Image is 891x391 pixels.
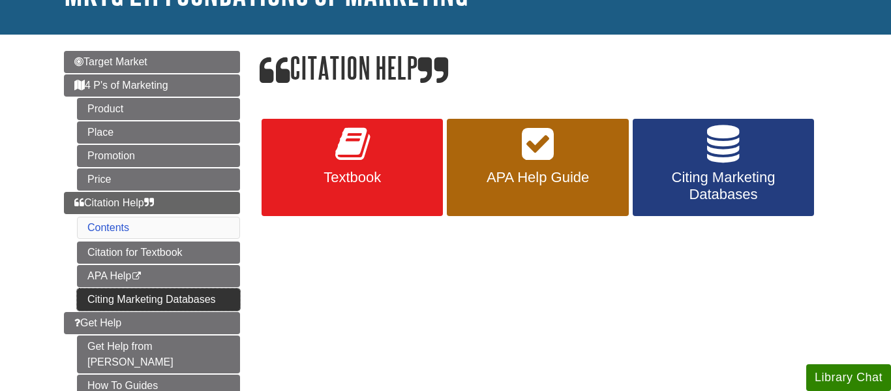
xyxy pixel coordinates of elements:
[77,98,240,120] a: Product
[77,121,240,144] a: Place
[77,265,240,287] a: APA Help
[271,169,433,186] span: Textbook
[64,312,240,334] a: Get Help
[74,80,168,91] span: 4 P's of Marketing
[457,169,618,186] span: APA Help Guide
[77,242,240,264] a: Citation for Textbook
[77,168,240,191] a: Price
[74,197,154,208] span: Citation Help
[806,364,891,391] button: Library Chat
[64,192,240,214] a: Citation Help
[262,119,443,217] a: Textbook
[77,145,240,167] a: Promotion
[87,222,129,233] a: Contents
[131,272,142,281] i: This link opens in a new window
[77,289,240,311] a: Citing Marketing Databases
[74,56,147,67] span: Target Market
[74,317,121,328] span: Get Help
[77,336,240,373] a: Get Help from [PERSON_NAME]
[447,119,628,217] a: APA Help Guide
[642,169,804,203] span: Citing Marketing Databases
[64,74,240,97] a: 4 P's of Marketing
[64,51,240,73] a: Target Market
[633,119,814,217] a: Citing Marketing Databases
[260,51,827,87] h1: Citation Help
